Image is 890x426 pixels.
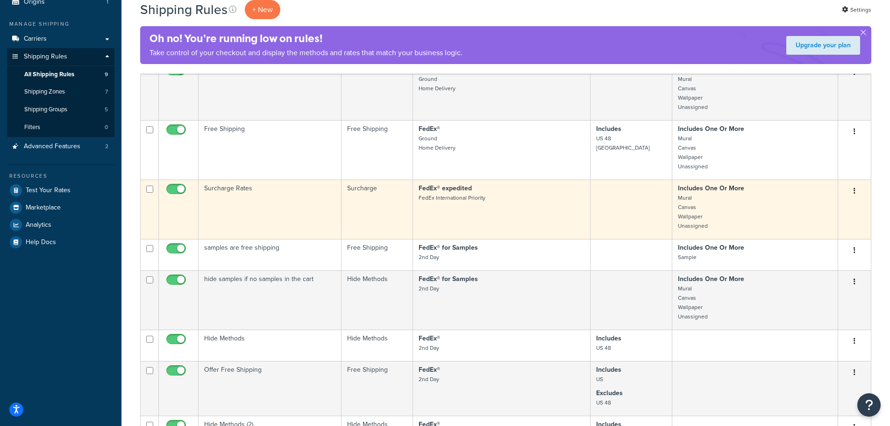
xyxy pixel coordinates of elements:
td: Hide Methods [199,330,342,361]
td: Hide Methods [342,330,413,361]
span: Analytics [26,221,51,229]
a: Shipping Rules [7,48,114,65]
a: Marketplace [7,199,114,216]
a: Shipping Groups 5 [7,101,114,118]
a: Test Your Rates [7,182,114,199]
span: Shipping Rules [24,53,67,61]
td: Free Shipping [342,239,413,270]
li: Advanced Features [7,138,114,155]
a: All Shipping Rules 9 [7,66,114,83]
a: Shipping Zones 7 [7,83,114,101]
td: Surcharge Rates [199,180,342,239]
small: FedEx International Priority [419,194,485,202]
a: Carriers [7,30,114,48]
li: Shipping Rules [7,48,114,137]
td: Override Rate [342,61,413,120]
small: Ground Home Delivery [419,75,456,93]
button: Open Resource Center [857,393,881,417]
div: Resources [7,172,114,180]
small: Ground Home Delivery [419,134,456,152]
span: 0 [105,123,108,131]
strong: Includes [596,365,621,375]
div: Manage Shipping [7,20,114,28]
small: US 48 [596,344,611,352]
small: 2nd Day [419,284,439,293]
a: Advanced Features 2 [7,138,114,155]
small: 2nd Day [419,344,439,352]
span: Carriers [24,35,47,43]
strong: Includes [596,333,621,343]
td: Hide Methods [342,270,413,330]
a: Analytics [7,217,114,233]
strong: Includes One Or More [678,243,744,253]
small: 2nd Day [419,253,439,261]
a: Filters 0 [7,119,114,136]
td: hide samples if no samples in the cart [199,270,342,330]
span: All Shipping Rules [24,71,74,79]
strong: Includes One Or More [678,183,744,193]
small: Mural Canvas Wallpaper Unassigned [678,75,708,111]
h4: Oh no! You’re running low on rules! [150,31,463,46]
small: 2nd Day [419,375,439,383]
small: Mural Canvas Wallpaper Unassigned [678,284,708,321]
small: US 48 [GEOGRAPHIC_DATA] [596,134,650,152]
td: Free Shipping [342,361,413,416]
small: Mural Canvas Wallpaper Unassigned [678,134,708,171]
td: samples are free shipping [199,239,342,270]
span: Filters [24,123,40,131]
strong: FedEx® [419,365,440,375]
span: Shipping Groups [24,106,67,114]
span: Shipping Zones [24,88,65,96]
td: Free Shipping [199,120,342,180]
span: 5 [105,106,108,114]
span: Test Your Rates [26,187,71,195]
td: Offer Free Shipping [199,361,342,416]
small: Mural Canvas Wallpaper Unassigned [678,194,708,230]
a: Upgrade your plan [786,36,860,55]
h1: Shipping Rules [140,0,228,19]
small: US 48 [596,398,611,407]
td: Free Shipping [342,120,413,180]
strong: Includes One Or More [678,274,744,284]
strong: FedEx® [419,124,440,134]
span: 9 [105,71,108,79]
strong: FedEx® expedited [419,183,472,193]
li: All Shipping Rules [7,66,114,83]
a: Settings [842,3,871,16]
li: Shipping Groups [7,101,114,118]
td: Surcharge [342,180,413,239]
strong: FedEx® [419,333,440,343]
span: 7 [105,88,108,96]
span: Marketplace [26,204,61,212]
strong: Excludes [596,388,623,398]
span: 2 [105,143,108,151]
li: Filters [7,119,114,136]
li: Shipping Zones [7,83,114,101]
td: Override Rates [199,61,342,120]
strong: FedEx® for Samples [419,274,478,284]
a: Help Docs [7,234,114,251]
span: Advanced Features [24,143,80,151]
small: US [596,375,603,383]
strong: FedEx® for Samples [419,243,478,253]
span: Help Docs [26,238,56,246]
strong: Includes One Or More [678,124,744,134]
p: Take control of your checkout and display the methods and rates that match your business logic. [150,46,463,59]
small: Sample [678,253,697,261]
strong: Includes [596,124,621,134]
